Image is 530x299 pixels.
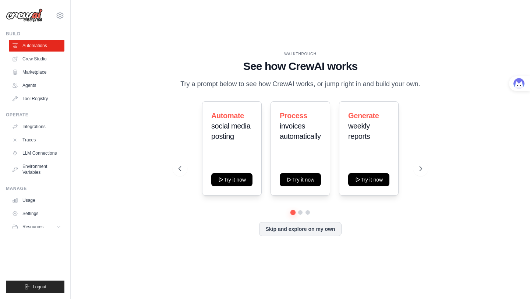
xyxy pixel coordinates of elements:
div: Manage [6,186,64,191]
span: Process [280,112,307,120]
div: Build [6,31,64,37]
span: Automate [211,112,244,120]
span: invoices automatically [280,122,321,140]
a: Usage [9,194,64,206]
h1: See how CrewAI works [179,60,422,73]
a: Environment Variables [9,161,64,178]
p: Try a prompt below to see how CrewAI works, or jump right in and build your own. [179,79,422,89]
button: Try it now [348,173,389,186]
a: Automations [9,40,64,52]
a: Settings [9,208,64,219]
button: Skip and explore on my own [259,222,341,236]
a: Traces [9,134,64,146]
a: Marketplace [9,66,64,78]
span: weekly reports [348,122,370,140]
div: Operate [6,112,64,118]
a: Agents [9,80,64,91]
a: Tool Registry [9,93,64,105]
span: Logout [33,284,46,290]
a: LLM Connections [9,147,64,159]
a: Crew Studio [9,53,64,65]
button: Logout [6,281,64,293]
span: social media posting [211,122,250,140]
a: Integrations [9,121,64,133]
span: Generate [348,112,379,120]
button: Try it now [211,173,252,186]
img: Logo [6,8,43,22]
button: Try it now [280,173,321,186]
div: WALKTHROUGH [179,51,422,57]
button: Resources [9,221,64,233]
span: Resources [22,224,43,230]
